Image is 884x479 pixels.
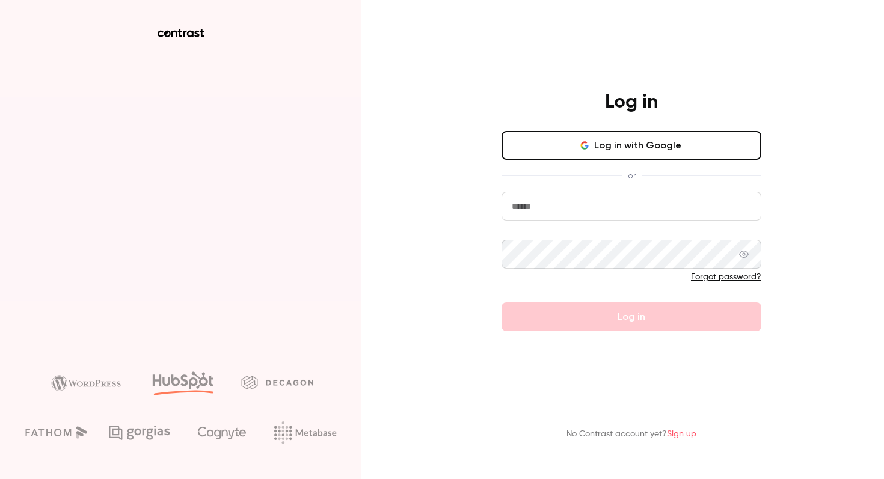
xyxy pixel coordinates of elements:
[691,273,761,281] a: Forgot password?
[667,430,696,438] a: Sign up
[605,90,658,114] h4: Log in
[566,428,696,441] p: No Contrast account yet?
[502,131,761,160] button: Log in with Google
[241,376,313,389] img: decagon
[622,169,642,182] span: or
